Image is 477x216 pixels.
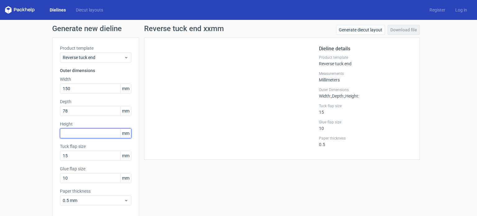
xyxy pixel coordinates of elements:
div: 15 [319,103,412,115]
label: Tuck flap size [319,103,412,108]
a: Generate diecut layout [336,25,385,35]
label: Height [60,121,131,127]
span: 0.5 mm [63,197,124,204]
span: mm [120,173,131,183]
span: , Height : [344,94,359,99]
label: Depth [60,99,131,105]
span: mm [120,106,131,116]
div: Reverse tuck end [319,55,412,66]
span: Width : [319,94,331,99]
a: Dielines [45,7,71,13]
div: 0.5 [319,136,412,147]
h1: Reverse tuck end xxmm [144,25,224,32]
label: Outer Dimensions [319,87,412,92]
h2: Dieline details [319,45,412,53]
label: Width [60,76,131,82]
span: , Depth : [331,94,344,99]
label: Product template [60,45,131,51]
a: Register [425,7,450,13]
label: Tuck flap size [60,143,131,149]
label: Product template [319,55,412,60]
div: Millimeters [319,71,412,82]
label: Paper thickness [319,136,412,141]
span: mm [120,84,131,93]
a: Log in [450,7,472,13]
h3: Outer dimensions [60,67,131,74]
label: Paper thickness [60,188,131,194]
label: Glue flap size [60,166,131,172]
span: mm [120,151,131,160]
span: Reverse tuck end [63,54,124,61]
label: Glue flap size [319,120,412,125]
a: Diecut layouts [71,7,108,13]
div: 10 [319,120,412,131]
label: Measurements [319,71,412,76]
span: mm [120,129,131,138]
h1: Generate new dieline [52,25,425,32]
